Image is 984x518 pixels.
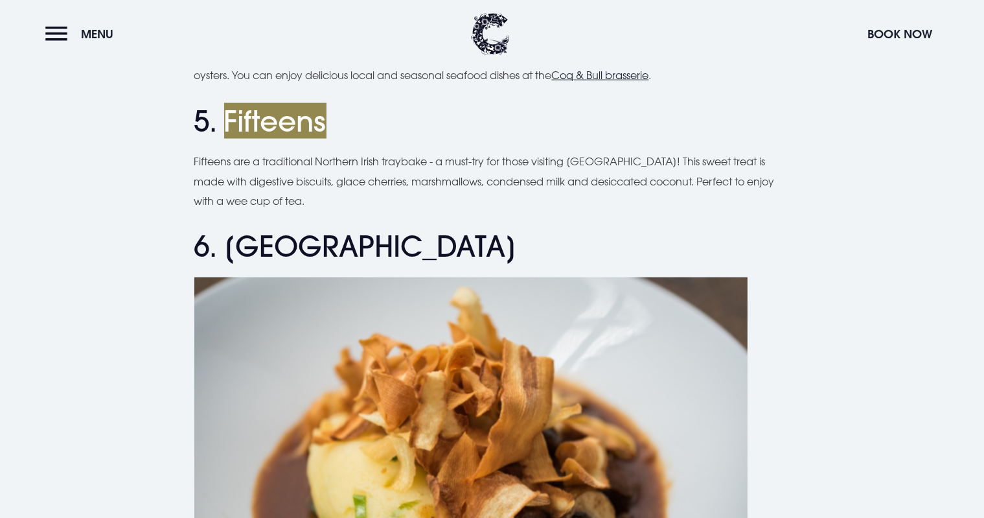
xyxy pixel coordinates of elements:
[45,20,120,48] button: Menu
[194,152,790,211] p: Fifteens are a traditional Northern Irish traybake - a must-try for those visiting [GEOGRAPHIC_DA...
[861,20,939,48] button: Book Now
[194,230,790,264] h2: 6. [GEOGRAPHIC_DATA]
[552,69,649,82] a: Coq & Bull brasserie
[194,104,790,139] h2: 5. Fifteens
[81,27,113,41] span: Menu
[471,13,510,55] img: Clandeboye Lodge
